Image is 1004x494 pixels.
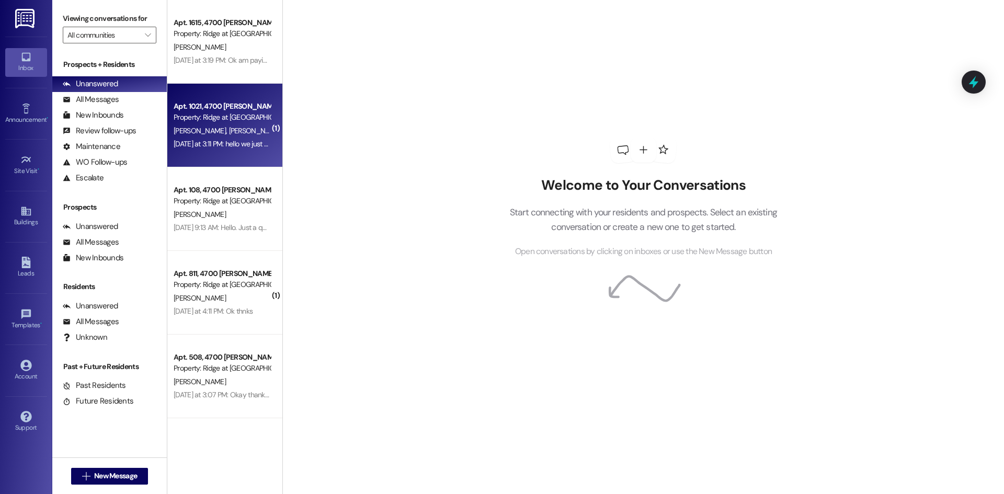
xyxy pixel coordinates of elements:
div: Future Residents [63,396,133,407]
span: [PERSON_NAME] [174,377,226,386]
div: Maintenance [63,141,120,152]
div: Property: Ridge at [GEOGRAPHIC_DATA] (4506) [174,196,270,206]
div: Apt. 108, 4700 [PERSON_NAME] 1 [174,185,270,196]
img: ResiDesk Logo [15,9,37,28]
div: Property: Ridge at [GEOGRAPHIC_DATA] (4506) [174,363,270,374]
i:  [82,472,90,480]
button: New Message [71,468,149,485]
a: Inbox [5,48,47,76]
div: Unknown [63,332,107,343]
a: Buildings [5,202,47,231]
span: [PERSON_NAME] [229,126,281,135]
label: Viewing conversations for [63,10,156,27]
div: Unanswered [63,301,118,312]
span: [PERSON_NAME] [174,293,226,303]
div: Property: Ridge at [GEOGRAPHIC_DATA] (4506) [174,279,270,290]
div: Escalate [63,173,104,183]
input: All communities [67,27,140,43]
div: New Inbounds [63,110,123,121]
div: [DATE] at 3:19 PM: Ok am paying my light but I be there [174,55,339,65]
div: Unanswered [63,78,118,89]
div: Apt. 1615, 4700 [PERSON_NAME] 16 [174,17,270,28]
a: Support [5,408,47,436]
span: [PERSON_NAME] [174,210,226,219]
span: Open conversations by clicking on inboxes or use the New Message button [515,245,772,258]
a: Site Visit • [5,151,47,179]
span: [PERSON_NAME] [174,42,226,52]
div: Past Residents [63,380,126,391]
div: All Messages [63,94,119,105]
div: [DATE] at 3:07 PM: Okay thank you [174,390,278,399]
div: WO Follow-ups [63,157,127,168]
p: Start connecting with your residents and prospects. Select an existing conversation or create a n... [494,205,793,235]
span: • [47,114,48,122]
div: Prospects [52,202,167,213]
div: Residents [52,281,167,292]
div: Property: Ridge at [GEOGRAPHIC_DATA] (4506) [174,28,270,39]
div: Review follow-ups [63,125,136,136]
i:  [145,31,151,39]
a: Account [5,357,47,385]
div: Unanswered [63,221,118,232]
a: Leads [5,254,47,282]
h2: Welcome to Your Conversations [494,177,793,194]
div: Property: Ridge at [GEOGRAPHIC_DATA] (4506) [174,112,270,123]
div: New Inbounds [63,252,123,263]
div: Apt. 508, 4700 [PERSON_NAME] 5 [174,352,270,363]
span: • [38,166,39,173]
div: [DATE] at 4:11 PM: Ok thnks [174,306,253,316]
a: Templates • [5,305,47,334]
div: Apt. 1021, 4700 [PERSON_NAME] 10 [174,101,270,112]
span: • [40,320,42,327]
div: Past + Future Residents [52,361,167,372]
span: New Message [94,470,137,481]
div: [DATE] 9:13 AM: Hello. Just a quick question. I noticed in my ledger that we pay a 10 insurance f... [174,223,1003,232]
span: [PERSON_NAME] [174,126,229,135]
div: Apt. 811, 4700 [PERSON_NAME] 8 [174,268,270,279]
div: All Messages [63,316,119,327]
div: All Messages [63,237,119,248]
div: [DATE] at 3:11 PM: hello we just paid for parking spot 100 [DATE] we were wondering if it wasn't ... [174,139,611,148]
div: Prospects + Residents [52,59,167,70]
